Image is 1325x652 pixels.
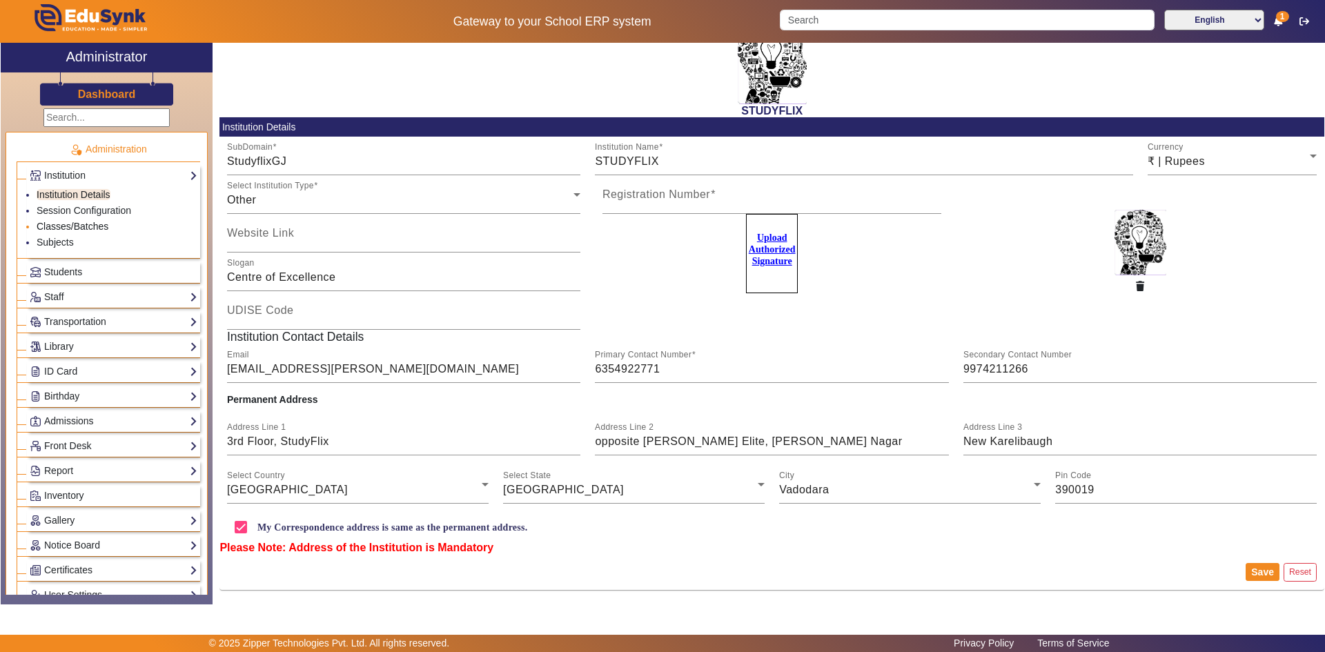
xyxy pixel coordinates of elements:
span: Students [44,266,82,277]
mat-label: Currency [1148,143,1184,152]
mat-label: Select Institution Type [227,181,314,190]
input: Website Link [227,230,581,247]
p: © 2025 Zipper Technologies Pvt. Ltd. All rights reserved. [209,636,450,651]
span: Other [227,194,257,206]
input: Address Line 1 [227,433,581,450]
img: 2da83ddf-6089-4dce-a9e2-416746467bdd [1115,210,1166,275]
h6: Please Note: Address of the Institution is Mandatory [219,541,1324,554]
input: Email [227,361,581,377]
button: Save [1246,563,1279,581]
p: Administration [17,142,200,157]
input: Search... [43,108,170,127]
mat-label: Address Line 2 [595,423,654,432]
mat-label: Address Line 1 [227,423,286,432]
mat-label: UDISE Code [227,304,294,316]
img: Inventory.png [30,491,41,501]
span: Inventory [44,490,84,501]
input: UDISE Code [227,308,581,324]
h3: Dashboard [78,88,136,101]
mat-label: Email [227,350,249,359]
span: [GEOGRAPHIC_DATA] [227,484,348,495]
a: Administrator [1,43,213,72]
a: Classes/Batches [37,221,108,232]
a: Students [30,264,197,280]
u: Upload Authorized Signature [749,233,796,266]
mat-label: Registration Number [602,188,710,200]
mat-label: Slogan [227,259,255,268]
img: Administration.png [70,144,82,156]
input: Slogan [227,269,581,286]
input: Pin Code [1055,482,1317,498]
input: Registration Number [602,192,942,208]
b: Permanent Address [227,394,318,405]
a: Institution Details [37,189,110,200]
input: SubDomain [227,153,581,170]
span: [GEOGRAPHIC_DATA] [503,484,624,495]
mat-label: Website Link [227,227,294,239]
span: ₹ | Rupees [1148,155,1205,167]
mat-label: Select Country [227,471,285,480]
mat-label: Select State [503,471,551,480]
span: 1 [1276,11,1289,22]
a: Inventory [30,488,197,504]
button: Reset [1284,563,1317,582]
input: Address Line 2 [595,433,949,450]
h5: Institution Contact Details [219,330,1324,344]
mat-label: SubDomain [227,143,273,152]
img: Students.png [30,267,41,277]
mat-label: Address Line 3 [963,423,1022,432]
img: 2da83ddf-6089-4dce-a9e2-416746467bdd [738,17,807,104]
mat-label: Secondary Contact Number [963,350,1072,359]
label: My Correspondence address is same as the permanent address. [255,522,528,533]
a: Dashboard [77,87,137,101]
span: Vadodara [779,484,829,495]
input: Institution Name [595,153,1132,170]
a: Session Configuration [37,205,131,216]
mat-card-header: Institution Details [219,117,1324,137]
a: Terms of Service [1030,634,1116,652]
input: Search [780,10,1154,30]
h2: STUDYFLIX [219,104,1324,117]
mat-label: Primary Contact Number [595,350,691,359]
mat-label: City [779,471,794,480]
a: Privacy Policy [947,634,1021,652]
h2: Administrator [66,48,148,65]
input: Primary Contact Number [595,361,949,377]
mat-label: Pin Code [1055,471,1091,480]
mat-label: Institution Name [595,143,659,152]
input: Secondary Contact Number [963,361,1317,377]
h5: Gateway to your School ERP system [339,14,765,29]
input: Address Line 3 [963,433,1317,450]
a: Subjects [37,237,74,248]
